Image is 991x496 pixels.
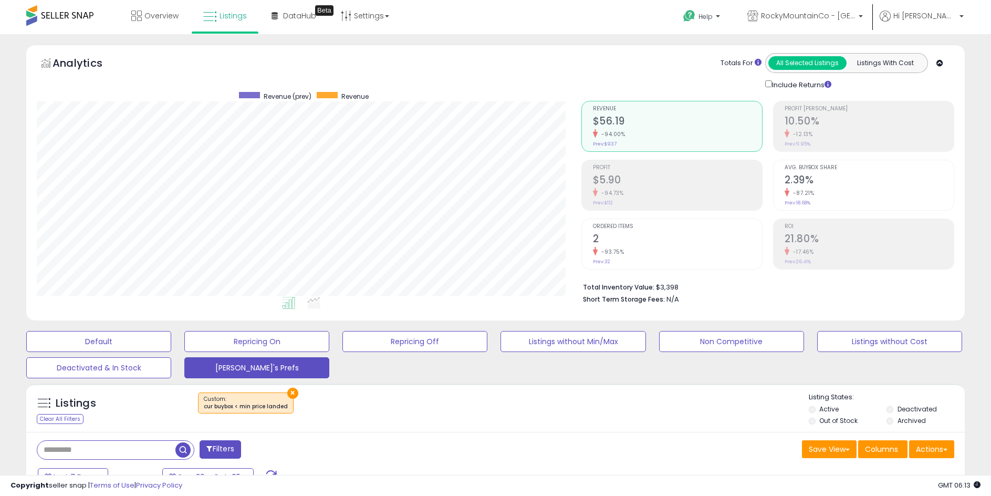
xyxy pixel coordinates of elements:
small: Prev: $937 [593,141,617,147]
small: -87.21% [789,189,815,197]
small: Prev: 18.68% [785,200,810,206]
button: Columns [858,440,907,458]
div: Totals For [721,58,761,68]
span: N/A [666,294,679,304]
label: Active [819,405,839,414]
span: Profit [PERSON_NAME] [785,106,954,112]
button: Repricing Off [342,331,487,352]
button: Non Competitive [659,331,804,352]
small: -93.75% [598,248,624,256]
small: -12.13% [789,130,813,138]
small: -94.73% [598,189,624,197]
span: 2025-10-13 06:13 GMT [938,480,980,490]
small: Prev: $112 [593,200,613,206]
li: $3,398 [583,280,946,293]
h2: 21.80% [785,233,954,247]
span: Overview [144,11,179,21]
span: DataHub [283,11,316,21]
span: Revenue (prev) [264,92,311,101]
small: Prev: 32 [593,259,610,265]
button: Default [26,331,171,352]
span: Columns [865,444,898,454]
button: [PERSON_NAME]'s Prefs [184,357,329,378]
h2: $5.90 [593,174,762,188]
h5: Analytics [53,56,123,73]
h2: 2.39% [785,174,954,188]
span: Revenue [341,92,369,101]
h2: $56.19 [593,115,762,129]
button: Save View [802,440,857,458]
button: × [287,388,298,399]
span: ROI [785,224,954,230]
span: Ordered Items [593,224,762,230]
button: Sep-29 - Oct-05 [162,468,254,486]
a: Privacy Policy [136,480,182,490]
span: Compared to: [110,473,158,483]
button: Listings With Cost [846,56,924,70]
span: Custom: [204,395,288,411]
label: Out of Stock [819,416,858,425]
button: Repricing On [184,331,329,352]
i: Get Help [683,9,696,23]
p: Listing States: [809,392,965,402]
span: Hi [PERSON_NAME] [893,11,956,21]
span: RockyMountainCo - [GEOGRAPHIC_DATA] [761,11,856,21]
a: Help [675,2,731,34]
button: All Selected Listings [768,56,847,70]
span: Profit [593,165,762,171]
span: Revenue [593,106,762,112]
small: -94.00% [598,130,625,138]
span: Listings [220,11,247,21]
small: -17.46% [789,248,814,256]
h2: 2 [593,233,762,247]
div: Clear All Filters [37,414,84,424]
div: cur buybox < min price landed [204,403,288,410]
a: Hi [PERSON_NAME] [880,11,964,34]
b: Short Term Storage Fees: [583,295,665,304]
h5: Listings [56,396,96,411]
button: Filters [200,440,241,459]
span: Last 7 Days [54,472,95,482]
div: Include Returns [757,78,844,90]
b: Total Inventory Value: [583,283,654,292]
button: Last 7 Days [38,468,108,486]
button: Listings without Min/Max [500,331,645,352]
small: Prev: 11.95% [785,141,810,147]
label: Archived [898,416,926,425]
div: seller snap | | [11,481,182,491]
strong: Copyright [11,480,49,490]
h2: 10.50% [785,115,954,129]
span: Avg. Buybox Share [785,165,954,171]
a: Terms of Use [90,480,134,490]
label: Deactivated [898,405,937,414]
button: Listings without Cost [817,331,962,352]
span: Sep-29 - Oct-05 [178,472,241,482]
span: Help [698,12,713,21]
small: Prev: 26.41% [785,259,811,265]
div: Tooltip anchor [315,5,333,16]
button: Deactivated & In Stock [26,357,171,378]
button: Actions [909,440,954,458]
